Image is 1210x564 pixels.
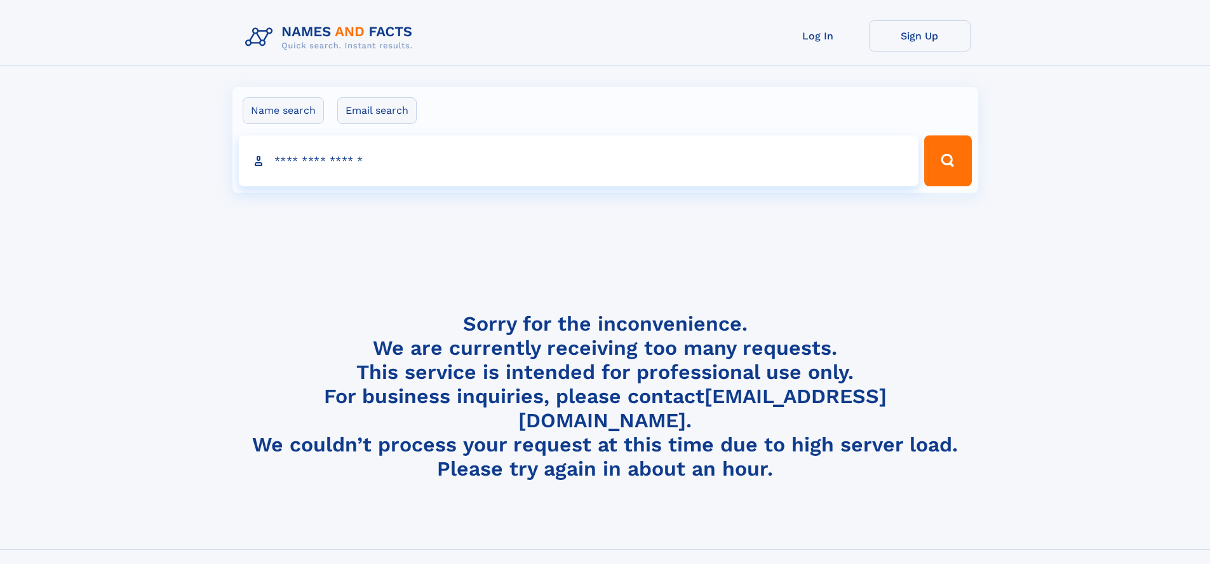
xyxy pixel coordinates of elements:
[869,20,971,52] a: Sign Up
[337,97,417,124] label: Email search
[924,135,971,186] button: Search Button
[239,135,919,186] input: search input
[243,97,324,124] label: Name search
[767,20,869,52] a: Log In
[518,384,887,432] a: [EMAIL_ADDRESS][DOMAIN_NAME]
[240,312,971,481] h4: Sorry for the inconvenience. We are currently receiving too many requests. This service is intend...
[240,20,423,55] img: Logo Names and Facts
